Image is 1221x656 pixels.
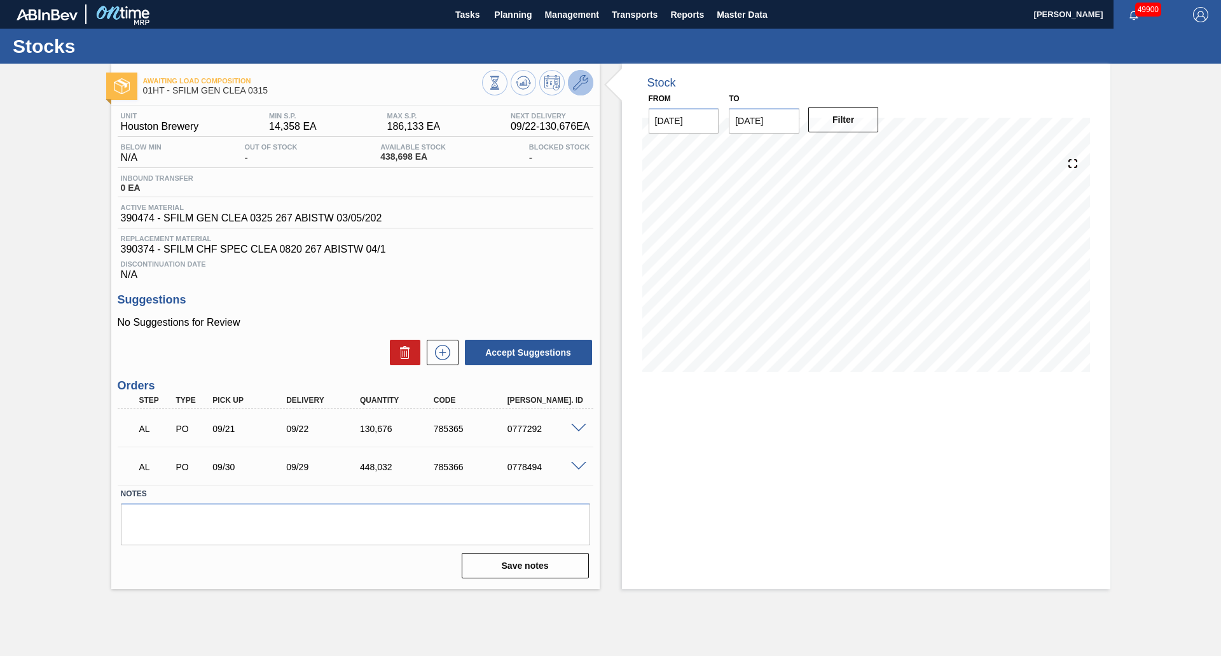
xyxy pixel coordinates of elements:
div: Delivery [283,396,366,405]
p: AL [139,462,171,472]
span: Planning [494,7,532,22]
span: 09/22 - 130,676 EA [511,121,590,132]
label: to [729,94,739,103]
span: 390374 - SFILM CHF SPEC CLEA 0820 267 ABISTW 04/1 [121,244,590,255]
span: Management [544,7,599,22]
div: 130,676 [357,424,439,434]
div: 785365 [431,424,513,434]
span: 186,133 EA [387,121,441,132]
div: Stock [647,76,676,90]
div: 09/30/2025 [209,462,292,472]
div: 0778494 [504,462,587,472]
span: Inbound Transfer [121,174,193,182]
div: Awaiting Load Composition [136,415,174,443]
button: Accept Suggestions [465,340,592,365]
span: Awaiting Load Composition [143,77,482,85]
button: Schedule Inventory [539,70,565,95]
span: MAX S.P. [387,112,441,120]
span: Reports [670,7,704,22]
div: 09/21/2025 [209,424,292,434]
div: Delete Suggestions [383,340,420,365]
span: Unit [121,112,199,120]
div: New suggestion [420,340,459,365]
span: Out Of Stock [245,143,298,151]
img: TNhmsLtSVTkK8tSr43FrP2fwEKptu5GPRR3wAAAABJRU5ErkJggg== [17,9,78,20]
label: Notes [121,485,590,503]
span: Tasks [453,7,481,22]
div: Purchase order [172,424,210,434]
span: 0 EA [121,183,193,193]
div: 09/22/2025 [283,424,366,434]
span: Below Min [121,143,162,151]
button: Update Chart [511,70,536,95]
div: Code [431,396,513,405]
label: From [649,94,671,103]
span: MIN S.P. [269,112,317,120]
div: 785366 [431,462,513,472]
div: 0777292 [504,424,587,434]
div: 448,032 [357,462,439,472]
div: Pick up [209,396,292,405]
button: Stocks Overview [482,70,507,95]
span: 01HT - SFILM GEN CLEA 0315 [143,86,482,95]
div: Quantity [357,396,439,405]
div: - [526,143,593,164]
span: 438,698 EA [380,152,446,162]
div: Type [172,396,210,405]
button: Save notes [462,553,589,578]
span: Blocked Stock [529,143,590,151]
div: [PERSON_NAME]. ID [504,396,587,405]
span: Master Data [717,7,767,22]
img: Logout [1193,7,1208,22]
button: Notifications [1114,6,1154,24]
h3: Suggestions [118,293,593,307]
span: Available Stock [380,143,446,151]
div: 09/29/2025 [283,462,366,472]
span: Discontinuation Date [121,260,590,268]
h3: Orders [118,379,593,393]
input: mm/dd/yyyy [729,108,799,134]
span: Transports [612,7,658,22]
p: No Suggestions for Review [118,317,593,328]
p: AL [139,424,171,434]
span: Active Material [121,204,382,211]
div: - [242,143,301,164]
div: N/A [118,143,165,164]
div: Purchase order [172,462,210,472]
span: 390474 - SFILM GEN CLEA 0325 267 ABISTW 03/05/202 [121,213,382,224]
button: Go to Master Data / General [568,70,593,95]
span: Next Delivery [511,112,590,120]
span: 14,358 EA [269,121,317,132]
span: Replacement Material [121,235,590,242]
img: Ícone [114,78,130,94]
span: Houston Brewery [121,121,199,132]
div: Accept Suggestions [459,338,593,366]
input: mm/dd/yyyy [649,108,719,134]
div: Awaiting Load Composition [136,453,174,481]
h1: Stocks [13,39,238,53]
div: Step [136,396,174,405]
button: Filter [808,107,879,132]
span: 49900 [1135,3,1161,17]
div: N/A [118,255,593,281]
